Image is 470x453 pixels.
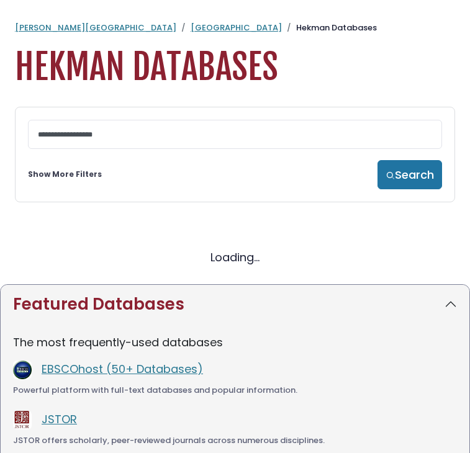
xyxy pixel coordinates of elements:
[15,47,455,88] h1: Hekman Databases
[13,334,457,351] p: The most frequently-used databases
[13,434,457,447] div: JSTOR offers scholarly, peer-reviewed journals across numerous disciplines.
[13,384,457,397] div: Powerful platform with full-text databases and popular information.
[42,361,203,377] a: EBSCOhost (50+ Databases)
[15,249,455,266] div: Loading...
[28,120,442,149] input: Search database by title or keyword
[15,22,455,34] nav: breadcrumb
[15,22,176,34] a: [PERSON_NAME][GEOGRAPHIC_DATA]
[282,22,377,34] li: Hekman Databases
[42,411,77,427] a: JSTOR
[377,160,442,189] button: Search
[1,285,469,324] button: Featured Databases
[191,22,282,34] a: [GEOGRAPHIC_DATA]
[28,169,102,180] a: Show More Filters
